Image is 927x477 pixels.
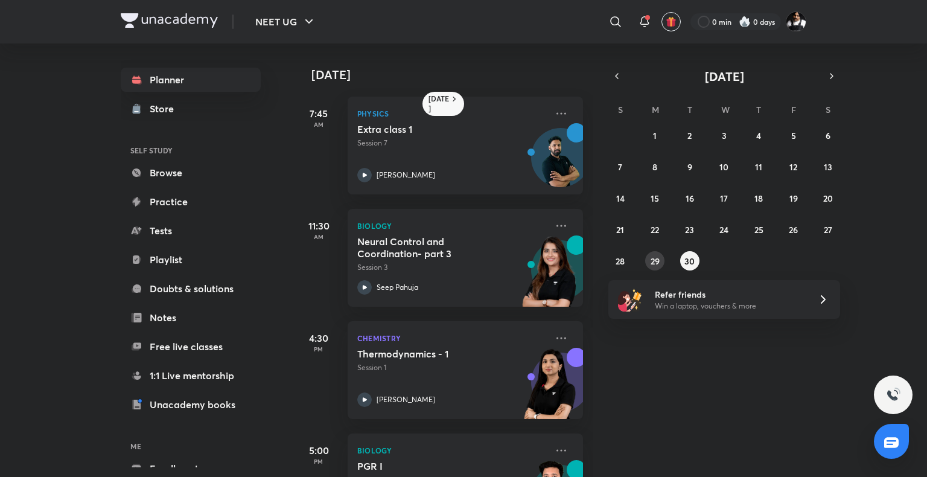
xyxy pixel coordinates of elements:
button: September 21, 2025 [611,220,630,239]
a: Notes [121,306,261,330]
p: Win a laptop, vouchers & more [655,301,803,312]
abbr: September 25, 2025 [754,224,763,235]
span: [DATE] [705,68,744,85]
a: Unacademy books [121,392,261,417]
h5: PGR I [357,460,508,472]
abbr: September 10, 2025 [719,161,728,173]
abbr: September 22, 2025 [651,224,659,235]
button: September 30, 2025 [680,251,699,271]
a: 1:1 Live mentorship [121,363,261,388]
abbr: Saturday [826,104,830,115]
abbr: Sunday [618,104,623,115]
abbr: September 7, 2025 [618,161,622,173]
p: Biology [357,443,547,458]
abbr: September 27, 2025 [824,224,832,235]
abbr: September 13, 2025 [824,161,832,173]
img: Prince Kandara [786,11,806,32]
img: unacademy [517,235,583,319]
button: September 28, 2025 [611,251,630,271]
button: [DATE] [625,68,823,85]
img: avatar [666,16,677,27]
p: AM [295,121,343,128]
h6: ME [121,436,261,456]
button: September 5, 2025 [784,126,803,145]
button: September 12, 2025 [784,157,803,176]
abbr: Monday [652,104,659,115]
div: Store [150,101,181,116]
p: Chemistry [357,331,547,345]
abbr: September 6, 2025 [826,130,830,141]
abbr: September 23, 2025 [685,224,694,235]
a: Doubts & solutions [121,277,261,301]
abbr: September 20, 2025 [823,193,833,204]
p: Session 7 [357,138,547,149]
abbr: September 2, 2025 [687,130,692,141]
h5: Thermodynamics - 1 [357,348,508,360]
button: September 17, 2025 [715,188,734,208]
h5: 11:30 [295,219,343,233]
abbr: September 8, 2025 [652,161,657,173]
p: AM [295,233,343,240]
button: September 16, 2025 [680,188,699,208]
abbr: September 28, 2025 [616,255,625,267]
p: [PERSON_NAME] [377,394,435,405]
a: Company Logo [121,13,218,31]
abbr: Wednesday [721,104,730,115]
abbr: September 26, 2025 [789,224,798,235]
button: September 1, 2025 [645,126,664,145]
a: Playlist [121,248,261,272]
button: September 26, 2025 [784,220,803,239]
button: September 14, 2025 [611,188,630,208]
a: Browse [121,161,261,185]
button: September 2, 2025 [680,126,699,145]
button: September 24, 2025 [715,220,734,239]
abbr: Thursday [756,104,761,115]
button: September 22, 2025 [645,220,664,239]
p: Seep Pahuja [377,282,418,293]
h5: 7:45 [295,106,343,121]
abbr: September 9, 2025 [687,161,692,173]
abbr: September 12, 2025 [789,161,797,173]
abbr: September 19, 2025 [789,193,798,204]
img: referral [618,287,642,312]
abbr: September 15, 2025 [651,193,659,204]
abbr: September 1, 2025 [653,130,657,141]
button: September 25, 2025 [749,220,768,239]
img: Avatar [532,135,590,193]
img: Company Logo [121,13,218,28]
button: NEET UG [248,10,323,34]
abbr: September 5, 2025 [791,130,796,141]
h4: [DATE] [311,68,595,82]
h5: 5:00 [295,443,343,458]
button: September 29, 2025 [645,251,664,271]
button: avatar [661,12,681,31]
img: streak [739,16,751,28]
abbr: Friday [791,104,796,115]
a: Practice [121,190,261,214]
img: unacademy [517,348,583,431]
h5: 4:30 [295,331,343,345]
abbr: September 14, 2025 [616,193,625,204]
button: September 13, 2025 [818,157,838,176]
a: Free live classes [121,335,261,359]
p: PM [295,458,343,465]
abbr: September 29, 2025 [651,255,660,267]
button: September 19, 2025 [784,188,803,208]
h6: [DATE] [428,94,450,114]
abbr: September 16, 2025 [686,193,694,204]
abbr: September 17, 2025 [720,193,728,204]
h6: Refer friends [655,288,803,301]
abbr: September 21, 2025 [616,224,624,235]
button: September 7, 2025 [611,157,630,176]
a: Tests [121,219,261,243]
p: Session 1 [357,362,547,373]
p: PM [295,345,343,353]
button: September 11, 2025 [749,157,768,176]
button: September 27, 2025 [818,220,838,239]
a: Store [121,97,261,121]
button: September 20, 2025 [818,188,838,208]
abbr: September 4, 2025 [756,130,761,141]
h6: SELF STUDY [121,140,261,161]
button: September 8, 2025 [645,157,664,176]
button: September 18, 2025 [749,188,768,208]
